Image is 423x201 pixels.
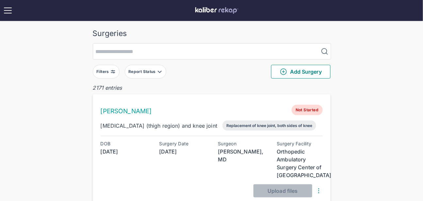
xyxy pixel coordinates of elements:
[157,69,162,74] img: filter-caret-down-grey.b3560631.svg
[128,69,157,74] div: Report Status
[218,148,264,163] div: [PERSON_NAME], MD
[3,5,13,16] img: open menu icon
[101,122,218,130] div: [MEDICAL_DATA] (thigh region) and knee joint
[315,187,323,195] img: DotsThreeVertical.31cb0eda.svg
[110,69,116,74] img: faders-horizontal-grey.d550dbda.svg
[101,148,146,155] div: [DATE]
[93,65,120,79] button: Filters
[280,68,287,76] img: PlusCircleGreen.5fd88d77.svg
[125,65,166,79] button: Report Status
[226,123,312,128] div: Replacement of knee joint, both sides of knee
[159,141,205,146] div: Surgery Date
[277,148,323,179] div: Orthopedic Ambulatory Surgery Center of [GEOGRAPHIC_DATA]
[321,47,329,55] img: MagnifyingGlass.1dc66aab.svg
[280,68,322,76] span: Add Surgery
[253,184,312,197] button: Upload files
[93,29,331,38] div: Surgeries
[93,84,331,92] div: 2171 entries
[218,141,264,146] div: Surgeon
[292,105,322,115] span: Not Started
[96,69,110,74] div: Filters
[101,107,152,115] a: [PERSON_NAME]
[277,141,323,146] div: Surgery Facility
[195,7,238,14] img: kaliber labs logo
[268,188,298,194] span: Upload files
[159,148,205,155] div: [DATE]
[271,65,331,79] button: Add Surgery
[101,141,146,146] div: DOB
